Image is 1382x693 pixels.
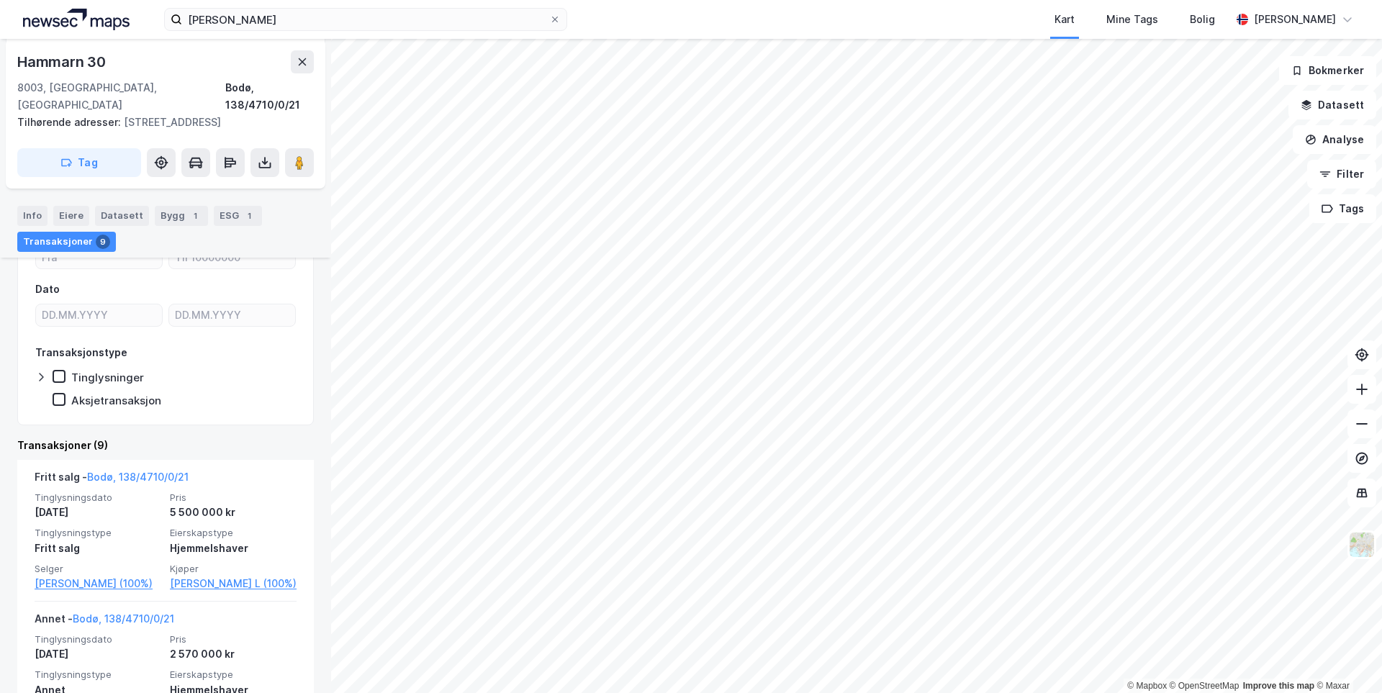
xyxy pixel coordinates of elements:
span: Eierskapstype [170,527,297,539]
div: Tinglysninger [71,371,144,384]
div: Info [17,206,48,226]
div: Annet - [35,610,174,633]
div: [DATE] [35,504,161,521]
div: [PERSON_NAME] [1254,11,1336,28]
div: Hjemmelshaver [170,540,297,557]
iframe: Chat Widget [1310,624,1382,693]
div: Aksjetransaksjon [71,394,161,407]
span: Tinglysningstype [35,669,161,681]
button: Bokmerker [1279,56,1376,85]
div: Mine Tags [1106,11,1158,28]
div: Hammarn 30 [17,50,109,73]
div: 1 [188,209,202,223]
div: Bodø, 138/4710/0/21 [225,79,314,114]
input: Søk på adresse, matrikkel, gårdeiere, leietakere eller personer [182,9,549,30]
div: 2 570 000 kr [170,646,297,663]
button: Datasett [1288,91,1376,119]
div: Kontrollprogram for chat [1310,624,1382,693]
div: [STREET_ADDRESS] [17,114,302,131]
div: Transaksjoner (9) [17,437,314,454]
div: Datasett [95,206,149,226]
button: Filter [1307,160,1376,189]
a: OpenStreetMap [1170,681,1239,691]
span: Pris [170,492,297,504]
span: Tilhørende adresser: [17,116,124,128]
a: Bodø, 138/4710/0/21 [87,471,189,483]
div: Fritt salg [35,540,161,557]
div: [DATE] [35,646,161,663]
span: Tinglysningstype [35,527,161,539]
a: Improve this map [1243,681,1314,691]
a: [PERSON_NAME] L (100%) [170,575,297,592]
div: 9 [96,235,110,249]
a: Mapbox [1127,681,1167,691]
div: Bolig [1190,11,1215,28]
span: Tinglysningsdato [35,492,161,504]
img: Z [1348,531,1376,558]
div: Transaksjonstype [35,344,127,361]
input: DD.MM.YYYY [169,304,295,326]
span: Kjøper [170,563,297,575]
div: 8003, [GEOGRAPHIC_DATA], [GEOGRAPHIC_DATA] [17,79,225,114]
div: Kart [1054,11,1075,28]
img: logo.a4113a55bc3d86da70a041830d287a7e.svg [23,9,130,30]
div: Bygg [155,206,208,226]
span: Eierskapstype [170,669,297,681]
button: Tags [1309,194,1376,223]
a: Bodø, 138/4710/0/21 [73,612,174,625]
button: Tag [17,148,141,177]
div: Transaksjoner [17,232,116,252]
button: Analyse [1293,125,1376,154]
span: Tinglysningsdato [35,633,161,646]
div: ESG [214,206,262,226]
div: 1 [242,209,256,223]
div: Eiere [53,206,89,226]
div: Dato [35,281,60,298]
input: DD.MM.YYYY [36,304,162,326]
span: Selger [35,563,161,575]
span: Pris [170,633,297,646]
div: Fritt salg - [35,468,189,492]
a: [PERSON_NAME] (100%) [35,575,161,592]
div: 5 500 000 kr [170,504,297,521]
